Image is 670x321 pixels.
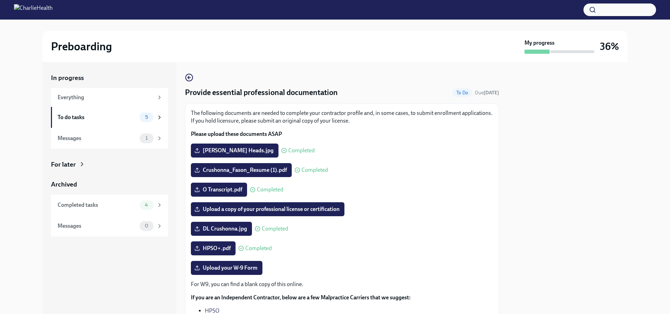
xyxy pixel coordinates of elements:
[191,109,493,125] p: The following documents are needed to complete your contractor profile and, in some cases, to sub...
[51,128,168,149] a: Messages1
[58,201,137,209] div: Completed tasks
[484,90,499,96] strong: [DATE]
[475,89,499,96] span: September 21st, 2025 08:00
[191,131,282,137] strong: Please upload these documents ASAP
[191,222,252,236] label: DL Crushonna.jpg
[196,245,231,252] span: HPSO+.pdf
[600,40,619,53] h3: 36%
[191,280,493,288] p: For W9, you can find a blank copy of this online.
[191,144,278,158] label: [PERSON_NAME] Heads.jpg
[196,147,274,154] span: [PERSON_NAME] Heads.jpg
[475,90,499,96] span: Due
[262,226,288,232] span: Completed
[257,187,283,192] span: Completed
[51,180,168,189] a: Archived
[191,294,411,301] strong: If you are an Independent Contractor, below are a few Malpractice Carriers that we suggest:
[141,202,152,207] span: 4
[58,222,137,230] div: Messages
[524,39,554,47] strong: My progress
[58,114,137,121] div: To do tasks
[51,195,168,216] a: Completed tasks4
[51,160,76,169] div: For later
[51,73,168,82] a: In progress
[51,107,168,128] a: To do tasks5
[191,183,247,197] label: O Transcript.pdf
[196,264,258,271] span: Upload your W-9 Form
[191,241,236,255] label: HPSO+.pdf
[141,136,152,141] span: 1
[51,160,168,169] a: For later
[51,216,168,236] a: Messages0
[191,261,262,275] label: Upload your W-9 Form
[191,202,344,216] label: Upload a copy of your professional license or certification
[196,206,340,213] span: Upload a copy of your professional license or certification
[51,39,112,53] h2: Preboarding
[452,90,472,95] span: To Do
[141,223,152,228] span: 0
[185,87,338,98] h4: Provide essential professional documentation
[301,167,328,173] span: Completed
[191,163,292,177] label: Crushonna_Fason_Resume (1).pdf
[58,134,137,142] div: Messages
[288,148,315,153] span: Completed
[205,307,219,314] a: HPSO
[51,88,168,107] a: Everything
[141,115,152,120] span: 5
[245,246,272,251] span: Completed
[196,167,287,174] span: Crushonna_Fason_Resume (1).pdf
[58,94,154,101] div: Everything
[14,4,53,15] img: CharlieHealth
[196,186,242,193] span: O Transcript.pdf
[196,225,247,232] span: DL Crushonna.jpg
